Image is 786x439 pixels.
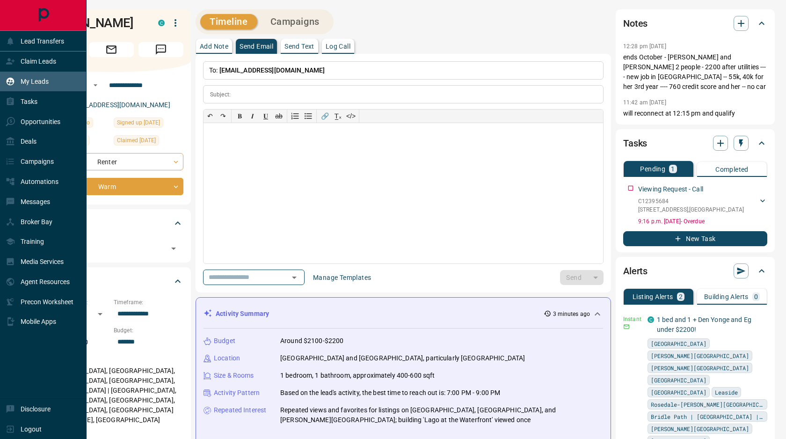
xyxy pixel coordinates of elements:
[284,43,314,50] p: Send Text
[651,388,706,397] span: [GEOGRAPHIC_DATA]
[275,112,283,120] s: ab
[623,323,630,330] svg: Email
[307,270,377,285] button: Manage Templates
[210,90,231,99] p: Subject:
[651,363,749,373] span: [PERSON_NAME][GEOGRAPHIC_DATA]
[246,110,259,123] button: 𝑰
[651,412,764,421] span: Bridle Path | [GEOGRAPHIC_DATA] | [GEOGRAPHIC_DATA][PERSON_NAME]
[754,293,758,300] p: 0
[704,293,749,300] p: Building Alerts
[633,293,673,300] p: Listing Alerts
[114,117,183,131] div: Fri Sep 05 2025
[117,136,156,145] span: Claimed [DATE]
[651,400,764,409] span: Rosedale-[PERSON_NAME][GEOGRAPHIC_DATA]
[204,110,217,123] button: ↶
[89,42,134,57] span: Email
[216,309,269,319] p: Activity Summary
[623,43,666,50] p: 12:28 pm [DATE]
[288,271,301,284] button: Open
[204,305,603,322] div: Activity Summary3 minutes ago
[167,242,180,255] button: Open
[263,112,268,120] span: 𝐔
[715,388,738,397] span: Leaside
[214,388,260,398] p: Activity Pattern
[638,205,744,214] p: [STREET_ADDRESS] , [GEOGRAPHIC_DATA]
[240,43,273,50] p: Send Email
[623,16,648,31] h2: Notes
[302,110,315,123] button: Bullet list
[318,110,331,123] button: 🔗
[715,166,749,173] p: Completed
[623,132,767,154] div: Tasks
[651,351,749,360] span: [PERSON_NAME][GEOGRAPHIC_DATA]
[289,110,302,123] button: Numbered list
[114,326,183,335] p: Budget:
[623,52,767,92] p: ends October - [PERSON_NAME] and [PERSON_NAME] 2 people - 2200 after utilities ---- new job in [G...
[640,166,665,172] p: Pending
[651,339,706,348] span: [GEOGRAPHIC_DATA]
[219,66,325,74] span: [EMAIL_ADDRESS][DOMAIN_NAME]
[117,118,160,127] span: Signed up [DATE]
[326,43,350,50] p: Log Call
[657,316,751,333] a: 1 bed and 1 + Den Yonge and Eg under $2200!
[39,363,183,438] p: [GEOGRAPHIC_DATA], [GEOGRAPHIC_DATA], [GEOGRAPHIC_DATA], [GEOGRAPHIC_DATA], [GEOGRAPHIC_DATA] | [...
[344,110,357,123] button: </>
[280,353,525,363] p: [GEOGRAPHIC_DATA] and [GEOGRAPHIC_DATA], particularly [GEOGRAPHIC_DATA]
[638,195,767,216] div: C12395684[STREET_ADDRESS],[GEOGRAPHIC_DATA]
[623,136,647,151] h2: Tasks
[39,355,183,363] p: Areas Searched:
[280,371,435,380] p: 1 bedroom, 1 bathroom, approximately 400-600 sqft
[39,153,183,170] div: Renter
[114,135,183,148] div: Fri Sep 05 2025
[214,371,254,380] p: Size & Rooms
[39,212,183,234] div: Tags
[671,166,675,172] p: 1
[623,99,666,106] p: 11:42 am [DATE]
[90,80,101,91] button: Open
[39,270,183,293] div: Criteria
[114,298,183,307] p: Timeframe:
[280,388,500,398] p: Based on the lead's activity, the best time to reach out is: 7:00 PM - 9:00 PM
[623,12,767,35] div: Notes
[200,43,228,50] p: Add Note
[214,353,240,363] p: Location
[638,197,744,205] p: C12395684
[65,101,170,109] a: [EMAIL_ADDRESS][DOMAIN_NAME]
[623,231,767,246] button: New Task
[623,260,767,282] div: Alerts
[39,15,144,30] h1: [PERSON_NAME]
[261,14,329,29] button: Campaigns
[553,310,590,318] p: 3 minutes ago
[203,61,604,80] p: To:
[233,110,246,123] button: 𝐁
[39,178,183,195] div: Warm
[638,184,703,194] p: Viewing Request - Call
[200,14,257,29] button: Timeline
[638,217,767,226] p: 9:16 p.m. [DATE] - Overdue
[623,315,642,323] p: Instant
[280,405,603,425] p: Repeated views and favorites for listings on [GEOGRAPHIC_DATA], [GEOGRAPHIC_DATA], and [PERSON_NA...
[158,20,165,26] div: condos.ca
[214,405,266,415] p: Repeated Interest
[280,336,343,346] p: Around $2100-$2200
[217,110,230,123] button: ↷
[679,293,683,300] p: 2
[648,316,654,323] div: condos.ca
[331,110,344,123] button: T̲ₓ
[272,110,285,123] button: ab
[623,109,767,118] p: will reconnect at 12:15 pm and qualify
[651,375,706,385] span: [GEOGRAPHIC_DATA]
[259,110,272,123] button: 𝐔
[560,270,604,285] div: split button
[214,336,235,346] p: Budget
[651,424,749,433] span: [PERSON_NAME][GEOGRAPHIC_DATA]
[623,263,648,278] h2: Alerts
[138,42,183,57] span: Message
